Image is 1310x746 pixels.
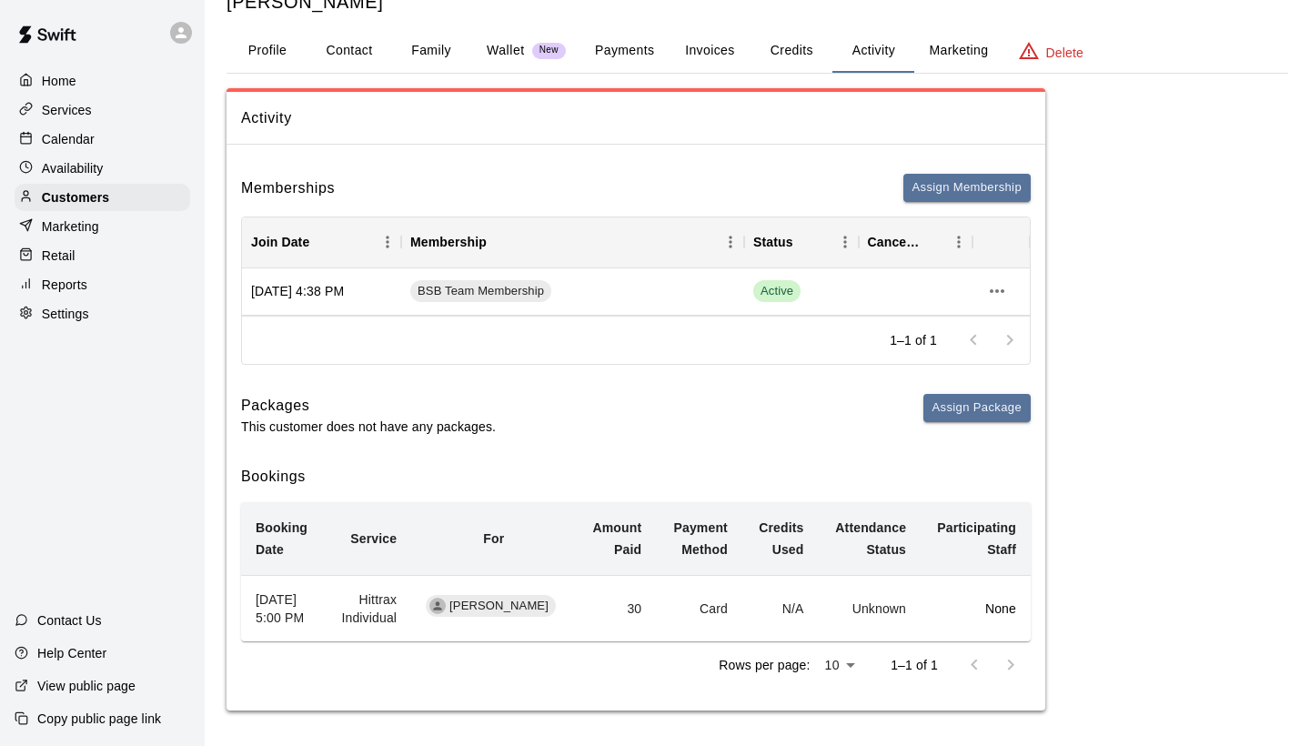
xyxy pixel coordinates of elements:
[835,520,906,557] b: Attendance Status
[793,229,819,255] button: Sort
[753,217,793,267] div: Status
[350,531,397,546] b: Service
[15,67,190,95] a: Home
[242,268,401,316] div: [DATE] 4:38 PM
[241,394,496,418] h6: Packages
[242,217,401,267] div: Join Date
[753,283,801,300] span: Active
[241,465,1031,489] h6: Bookings
[227,29,1288,73] div: basic tabs example
[241,502,1031,641] table: simple table
[390,29,472,73] button: Family
[656,576,742,642] td: Card
[251,217,309,267] div: Join Date
[42,72,76,90] p: Home
[442,598,556,615] span: [PERSON_NAME]
[15,155,190,182] a: Availability
[673,520,727,557] b: Payment Method
[227,29,308,73] button: Profile
[719,656,810,674] p: Rows per page:
[532,45,566,56] span: New
[37,677,136,695] p: View public page
[923,394,1031,422] button: Assign Package
[751,29,832,73] button: Credits
[831,228,859,256] button: Menu
[868,217,921,267] div: Cancel Date
[759,520,803,557] b: Credits Used
[903,174,1031,202] button: Assign Membership
[325,576,411,642] td: Hittrax Individual
[42,130,95,148] p: Calendar
[410,283,551,300] span: BSB Team Membership
[717,228,744,256] button: Menu
[859,217,973,267] div: Cancel Date
[374,228,401,256] button: Menu
[1046,44,1083,62] p: Delete
[487,41,525,60] p: Wallet
[241,576,325,642] th: [DATE] 5:00 PM
[832,29,914,73] button: Activity
[401,217,744,267] div: Membership
[487,229,512,255] button: Sort
[241,176,335,200] h6: Memberships
[982,276,1013,307] button: more actions
[308,29,390,73] button: Contact
[914,29,1003,73] button: Marketing
[42,247,76,265] p: Retail
[819,576,922,642] td: Unknown
[15,213,190,240] a: Marketing
[256,520,307,557] b: Booking Date
[483,531,504,546] b: For
[669,29,751,73] button: Invoices
[42,101,92,119] p: Services
[37,644,106,662] p: Help Center
[742,576,819,642] td: N/A
[42,159,104,177] p: Availability
[15,271,190,298] a: Reports
[15,184,190,211] a: Customers
[42,217,99,236] p: Marketing
[241,418,496,436] p: This customer does not have any packages.
[15,300,190,328] a: Settings
[744,217,859,267] div: Status
[429,598,446,614] div: Jaimito Caraveo
[241,106,1031,130] span: Activity
[920,229,945,255] button: Sort
[42,305,89,323] p: Settings
[42,276,87,294] p: Reports
[42,188,109,207] p: Customers
[410,217,487,267] div: Membership
[945,228,972,256] button: Menu
[37,611,102,630] p: Contact Us
[37,710,161,728] p: Copy public page link
[580,29,669,73] button: Payments
[890,331,937,349] p: 1–1 of 1
[935,600,1016,618] p: None
[576,576,656,642] td: 30
[937,520,1016,557] b: Participating Staff
[309,229,335,255] button: Sort
[15,242,190,269] a: Retail
[15,126,190,153] a: Calendar
[410,280,558,302] a: BSB Team Membership
[753,280,801,302] span: Active
[592,520,641,557] b: Amount Paid
[15,96,190,124] a: Services
[817,652,862,679] div: 10
[891,656,938,674] p: 1–1 of 1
